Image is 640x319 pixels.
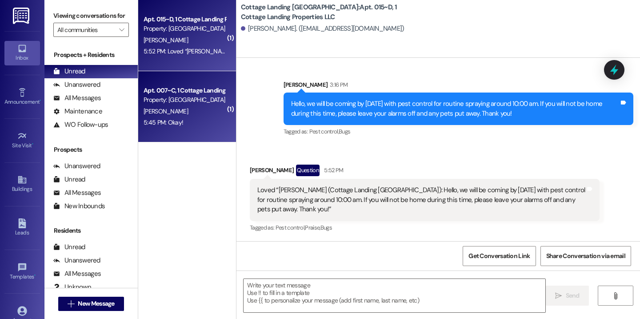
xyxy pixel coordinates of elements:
span: Bugs [320,224,332,231]
button: Share Conversation via email [540,246,631,266]
span: • [40,97,41,104]
i:  [555,292,562,299]
img: ResiDesk Logo [13,8,31,24]
button: New Message [58,297,124,311]
button: Get Conversation Link [463,246,536,266]
div: Prospects [44,145,138,154]
i:  [119,26,124,33]
div: Residents [44,226,138,235]
a: Leads [4,216,40,240]
span: Bugs [339,128,350,135]
div: Property: [GEOGRAPHIC_DATA] [GEOGRAPHIC_DATA] [144,95,226,105]
span: Share Conversation via email [546,251,625,261]
div: Tagged as: [284,125,633,138]
div: [PERSON_NAME] [250,165,600,179]
span: Send [566,291,580,300]
span: [PERSON_NAME] [144,36,188,44]
i:  [68,300,74,307]
div: Hello, we will be coming by [DATE] with pest control for routine spraying around 10:00 am. If you... [291,99,619,118]
div: All Messages [53,93,101,103]
div: [PERSON_NAME] [284,80,633,93]
div: Loved “[PERSON_NAME] (Cottage Landing [GEOGRAPHIC_DATA]): Hello, we will be coming by [DATE] with... [257,186,585,214]
span: Praise , [305,224,320,231]
div: 3:16 PM [328,80,348,89]
div: All Messages [53,269,101,279]
label: Viewing conversations for [53,9,129,23]
span: Get Conversation Link [468,251,530,261]
span: • [34,272,36,279]
div: Unanswered [53,80,100,89]
div: New Inbounds [53,202,105,211]
button: Send [546,286,589,306]
div: WO Follow-ups [53,120,108,129]
a: Templates • [4,260,40,284]
div: Unread [53,175,85,184]
a: Buildings [4,172,40,196]
span: • [32,141,33,147]
a: Site Visit • [4,129,40,153]
i:  [612,292,619,299]
div: Prospects + Residents [44,50,138,60]
div: Unread [53,67,85,76]
div: [PERSON_NAME]. ([EMAIL_ADDRESS][DOMAIN_NAME]) [241,24,404,33]
input: All communities [57,23,115,37]
span: Pest control , [309,128,339,135]
div: Question [296,165,320,176]
a: Inbox [4,41,40,65]
div: Apt. 007~C, 1 Cottage Landing Properties LLC [144,86,226,95]
div: Unanswered [53,256,100,265]
div: All Messages [53,188,101,198]
span: [PERSON_NAME] [144,107,188,115]
div: Apt. 015~D, 1 Cottage Landing Properties LLC [144,15,226,24]
div: Property: [GEOGRAPHIC_DATA] [GEOGRAPHIC_DATA] [144,24,226,33]
div: Unanswered [53,162,100,171]
div: Tagged as: [250,221,600,234]
div: Unknown [53,283,91,292]
div: 5:45 PM: Okay! [144,118,183,126]
span: New Message [78,299,114,308]
b: Cottage Landing [GEOGRAPHIC_DATA]: Apt. 015~D, 1 Cottage Landing Properties LLC [241,3,419,22]
span: Pest control , [276,224,305,231]
div: Maintenance [53,107,102,116]
div: 5:52 PM [322,166,343,175]
div: Unread [53,242,85,252]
